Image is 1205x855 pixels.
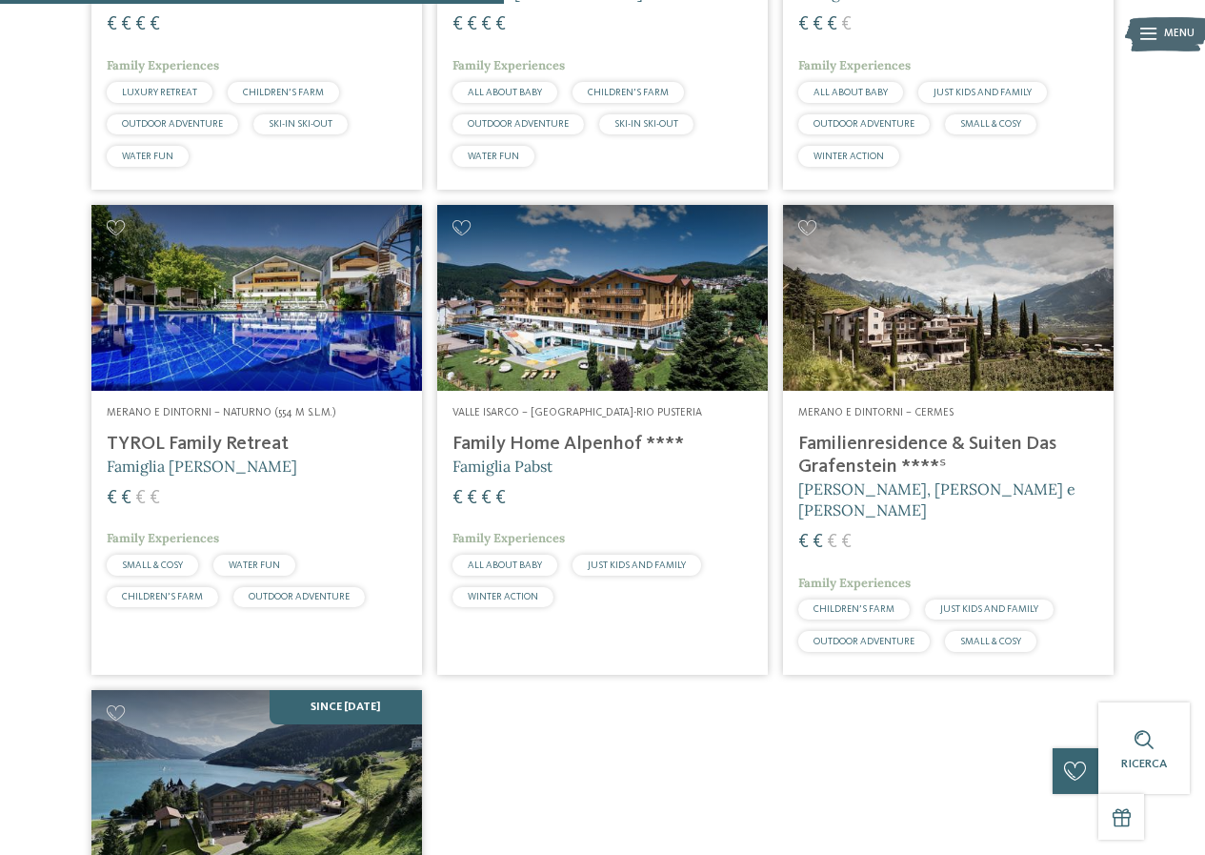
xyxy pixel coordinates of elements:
span: WATER FUN [229,560,280,570]
span: Valle Isarco – [GEOGRAPHIC_DATA]-Rio Pusteria [452,407,702,418]
span: € [481,15,492,34]
span: Merano e dintorni – Naturno (554 m s.l.m.) [107,407,336,418]
img: Family Home Alpenhof **** [437,205,768,391]
h4: Familienresidence & Suiten Das Grafenstein ****ˢ [798,433,1098,478]
span: WINTER ACTION [813,152,884,161]
span: Family Experiences [798,575,911,591]
span: WATER FUN [122,152,173,161]
span: € [813,533,823,552]
h4: Family Home Alpenhof **** [452,433,753,456]
span: € [452,489,463,508]
span: € [798,533,809,552]
span: ALL ABOUT BABY [468,560,542,570]
span: € [495,15,506,34]
span: SMALL & COSY [960,119,1021,129]
img: Familien Wellness Residence Tyrol **** [91,205,422,391]
span: WINTER ACTION [468,592,538,601]
span: Family Experiences [798,57,911,73]
span: € [813,15,823,34]
span: € [121,15,131,34]
span: Family Experiences [107,530,219,546]
span: SKI-IN SKI-OUT [614,119,678,129]
span: € [135,489,146,508]
span: € [452,15,463,34]
span: € [798,15,809,34]
span: [PERSON_NAME], [PERSON_NAME] e [PERSON_NAME] [798,479,1075,519]
span: Family Experiences [107,57,219,73]
span: € [827,533,837,552]
span: SKI-IN SKI-OUT [269,119,332,129]
span: Family Experiences [452,57,565,73]
span: CHILDREN’S FARM [813,604,894,614]
span: LUXURY RETREAT [122,88,197,97]
span: OUTDOOR ADVENTURE [249,592,350,601]
span: € [827,15,837,34]
span: Famiglia Pabst [452,457,552,476]
span: OUTDOOR ADVENTURE [468,119,569,129]
span: € [121,489,131,508]
span: SMALL & COSY [122,560,183,570]
span: € [841,533,852,552]
a: Cercate un hotel per famiglie? Qui troverete solo i migliori! Merano e dintorni – Naturno (554 m ... [91,205,422,675]
img: Cercate un hotel per famiglie? Qui troverete solo i migliori! [783,205,1114,391]
span: CHILDREN’S FARM [122,592,203,601]
span: JUST KIDS AND FAMILY [934,88,1032,97]
a: Cercate un hotel per famiglie? Qui troverete solo i migliori! Valle Isarco – [GEOGRAPHIC_DATA]-Ri... [437,205,768,675]
span: € [467,15,477,34]
span: € [841,15,852,34]
span: ALL ABOUT BABY [468,88,542,97]
span: CHILDREN’S FARM [588,88,669,97]
span: JUST KIDS AND FAMILY [588,560,686,570]
span: ALL ABOUT BABY [813,88,888,97]
span: € [150,489,160,508]
span: € [107,15,117,34]
span: OUTDOOR ADVENTURE [122,119,223,129]
span: OUTDOOR ADVENTURE [813,637,914,646]
span: € [107,489,117,508]
a: Cercate un hotel per famiglie? Qui troverete solo i migliori! Merano e dintorni – Cermes Familien... [783,205,1114,675]
span: WATER FUN [468,152,519,161]
h4: TYROL Family Retreat [107,433,407,456]
span: € [467,489,477,508]
span: € [481,489,492,508]
span: Family Experiences [452,530,565,546]
span: SMALL & COSY [960,637,1021,646]
span: Ricerca [1121,758,1167,770]
span: Merano e dintorni – Cermes [798,407,954,418]
span: JUST KIDS AND FAMILY [940,604,1038,614]
span: OUTDOOR ADVENTURE [813,119,914,129]
span: € [150,15,160,34]
span: € [135,15,146,34]
span: CHILDREN’S FARM [243,88,324,97]
span: Famiglia [PERSON_NAME] [107,457,297,476]
span: € [495,489,506,508]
